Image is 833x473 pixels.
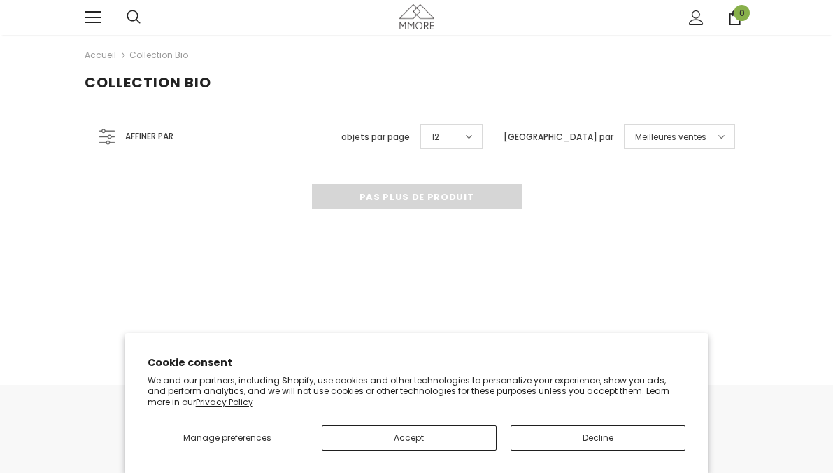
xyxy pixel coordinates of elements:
[85,73,211,92] span: Collection Bio
[341,130,410,144] label: objets par page
[511,425,685,451] button: Decline
[148,355,686,370] h2: Cookie consent
[399,4,434,29] img: Cas MMORE
[504,130,613,144] label: [GEOGRAPHIC_DATA] par
[129,49,188,61] a: Collection Bio
[125,129,173,144] span: Affiner par
[734,5,750,21] span: 0
[85,47,116,64] a: Accueil
[183,432,271,444] span: Manage preferences
[322,425,497,451] button: Accept
[727,10,742,25] a: 0
[432,130,439,144] span: 12
[635,130,706,144] span: Meilleures ventes
[148,425,308,451] button: Manage preferences
[148,375,686,408] p: We and our partners, including Shopify, use cookies and other technologies to personalize your ex...
[196,396,253,408] a: Privacy Policy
